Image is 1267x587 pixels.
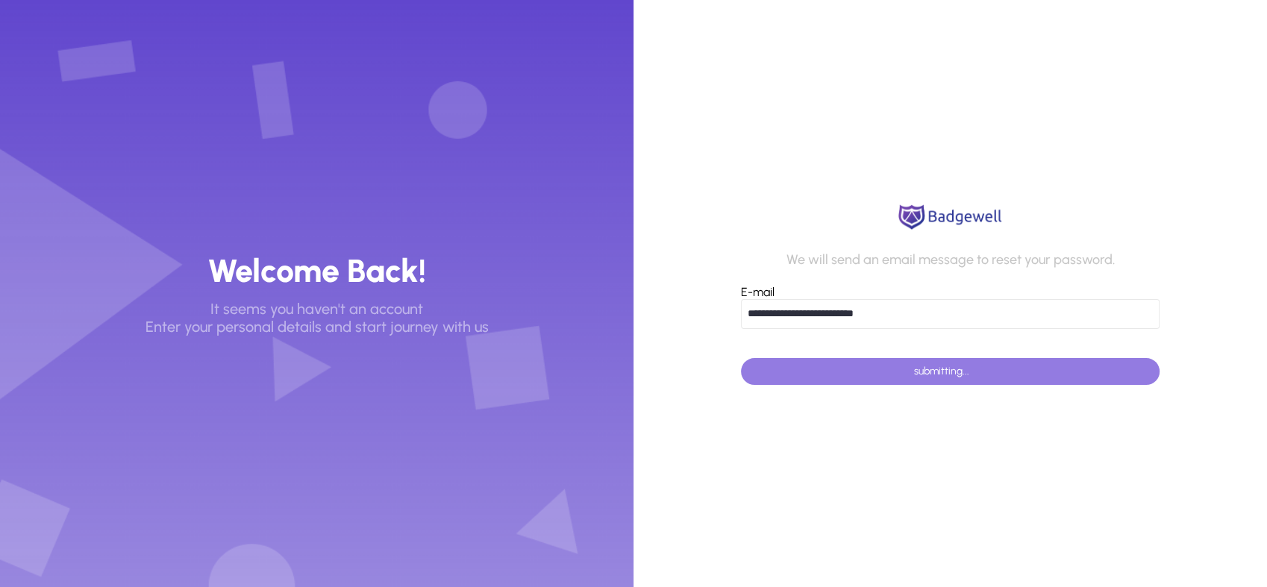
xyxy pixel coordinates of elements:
[210,300,423,318] p: It seems you haven't an account
[146,318,489,336] p: Enter your personal details and start journey with us
[741,358,1159,385] button: submitting...
[786,252,1114,269] p: We will send an email message to reset your password.
[207,251,426,291] h3: Welcome Back!
[894,202,1006,232] img: logo.png
[741,285,775,299] label: E-mail
[913,365,969,377] span: submitting...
